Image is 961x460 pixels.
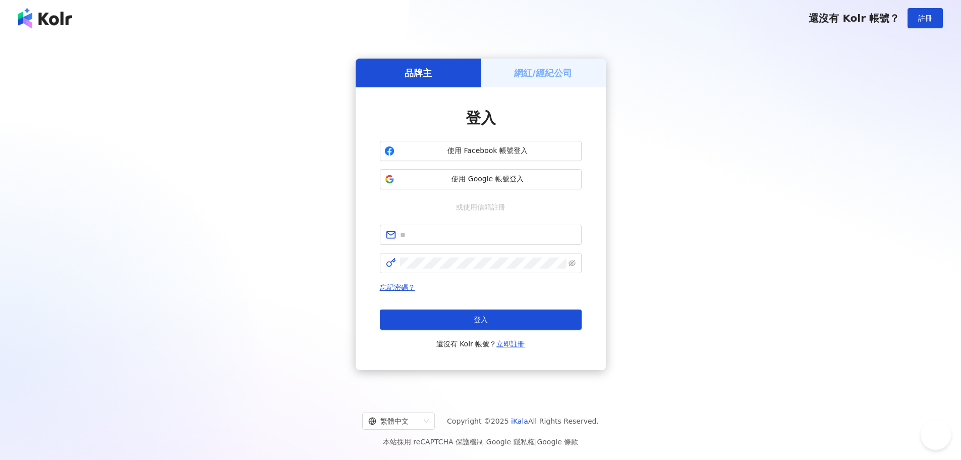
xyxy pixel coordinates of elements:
[809,12,899,24] span: 還沒有 Kolr 帳號？
[449,201,513,213] span: 或使用信箱註冊
[380,169,582,189] button: 使用 Google 帳號登入
[537,438,578,446] a: Google 條款
[466,109,496,127] span: 登入
[514,67,572,79] h5: 網紅/經紀公司
[380,283,415,291] a: 忘記密碼？
[380,141,582,161] button: 使用 Facebook 帳號登入
[569,260,576,267] span: eye-invisible
[484,438,486,446] span: |
[918,14,932,22] span: 註冊
[405,67,432,79] h5: 品牌主
[383,436,578,448] span: 本站採用 reCAPTCHA 保護機制
[399,174,577,184] span: 使用 Google 帳號登入
[511,417,528,425] a: iKala
[921,420,951,450] iframe: Help Scout Beacon - Open
[474,316,488,324] span: 登入
[496,340,525,348] a: 立即註冊
[486,438,535,446] a: Google 隱私權
[908,8,943,28] button: 註冊
[447,415,599,427] span: Copyright © 2025 All Rights Reserved.
[18,8,72,28] img: logo
[436,338,525,350] span: 還沒有 Kolr 帳號？
[399,146,577,156] span: 使用 Facebook 帳號登入
[368,413,420,429] div: 繁體中文
[535,438,537,446] span: |
[380,310,582,330] button: 登入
